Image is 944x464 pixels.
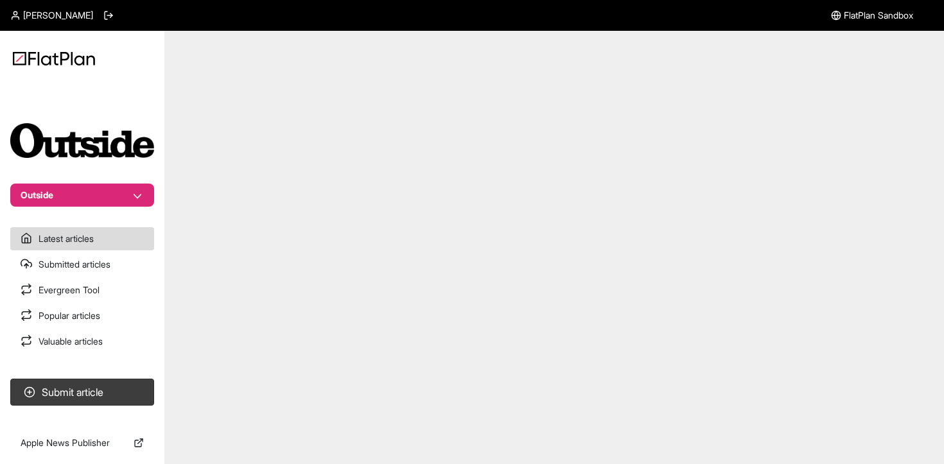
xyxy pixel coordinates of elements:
[13,51,95,65] img: Logo
[10,184,154,207] button: Outside
[10,9,93,22] a: [PERSON_NAME]
[10,123,154,158] img: Publication Logo
[844,9,913,22] span: FlatPlan Sandbox
[10,431,154,454] a: Apple News Publisher
[10,304,154,327] a: Popular articles
[10,330,154,353] a: Valuable articles
[10,227,154,250] a: Latest articles
[10,253,154,276] a: Submitted articles
[10,279,154,302] a: Evergreen Tool
[10,379,154,406] button: Submit article
[23,9,93,22] span: [PERSON_NAME]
